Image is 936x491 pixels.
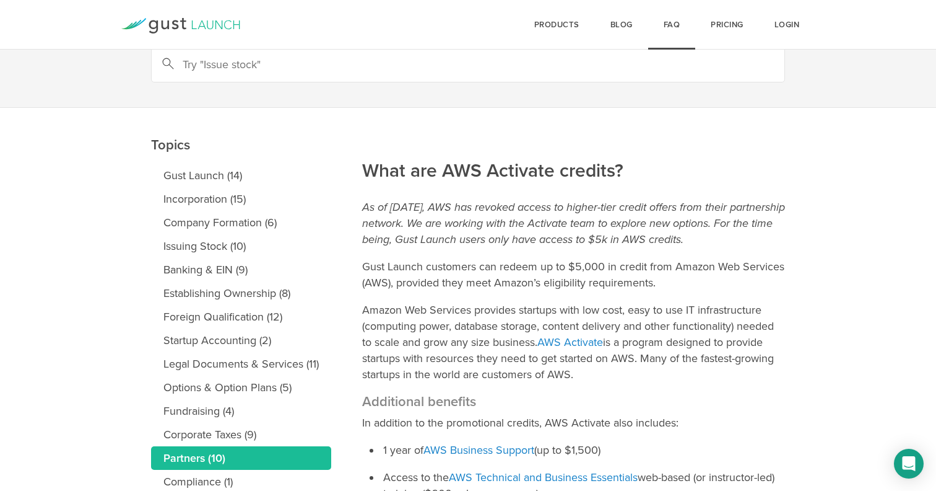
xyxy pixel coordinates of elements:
[151,423,331,446] a: Corporate Taxes (9)
[151,234,331,258] a: Issuing Stock (10)
[362,394,785,410] h3: Additional benefits
[151,46,785,82] input: Try "Issue stock"
[151,446,331,470] a: Partners (10)
[151,211,331,234] a: Company Formation (6)
[151,399,331,423] a: Fundraising (4)
[151,164,331,187] a: Gust Launch (14)
[362,259,785,291] p: Gust Launch customers can redeem up to $5,000 in credit from Amazon Web Services (AWS), provided ...
[362,75,785,184] h2: What are AWS Activate credits?
[151,49,331,157] h2: Topics
[151,376,331,399] a: Options & Option Plans (5)
[362,415,785,431] p: In addition to the promotional credits, AWS Activate also includes:
[151,281,331,305] a: Establishing Ownership (8)
[151,187,331,211] a: Incorporation (15)
[151,258,331,281] a: Banking & EIN (9)
[362,200,785,246] em: As of [DATE], AWS has revoked access to higher-tier credit offers from their partnership network....
[449,471,638,484] a: AWS Technical and Business Essentials
[151,305,331,329] a: Foreign Qualification (12)
[423,443,534,457] a: AWS Business Support
[362,302,785,383] p: Amazon Web Services provides startups with low cost, easy to use IT infrastructure (computing pow...
[151,352,331,376] a: Legal Documents & Services (11)
[151,329,331,352] a: Startup Accounting (2)
[894,449,924,479] div: Open Intercom Messenger
[381,442,785,458] li: 1 year of (up to $1,500)
[537,335,603,349] a: AWS Activate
